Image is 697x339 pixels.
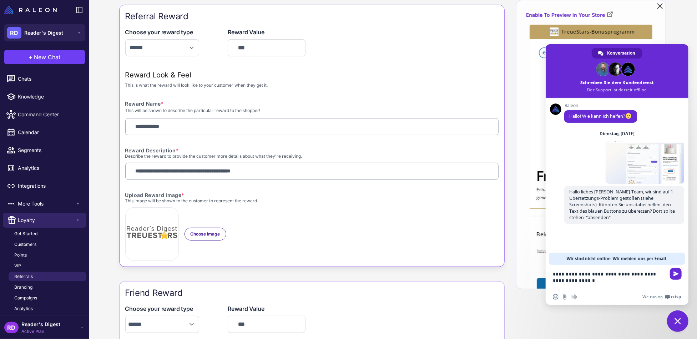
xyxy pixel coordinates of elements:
[125,28,199,36] div: Choose your reward type
[125,100,499,107] div: Reward Name
[18,146,81,154] span: Segments
[3,125,86,140] a: Calendar
[7,27,21,39] div: RD
[9,283,86,292] a: Branding
[9,315,86,324] a: Communication
[18,128,81,136] span: Calendar
[125,154,499,158] div: Describe the reward to provide the customer more details about what they're receiving.
[607,48,635,59] span: Konversation
[4,24,85,41] button: RDReader's Digest
[571,294,577,300] span: Audionachricht aufzeichnen
[9,304,86,313] a: Analytics
[9,240,86,249] a: Customers
[3,89,86,104] a: Knowledge
[9,229,86,238] a: Get Started
[14,231,37,237] span: Get Started
[125,191,499,199] div: Upload Reward Image
[4,6,57,14] img: Raleon Logo
[569,113,632,119] span: Hallo! Wie kann ich helfen?
[125,304,199,313] div: Choose your reward type
[18,93,81,101] span: Knowledge
[14,295,37,301] span: Campaigns
[526,11,613,19] a: Enable To Preview in Your Store
[670,268,682,280] span: Senden Sie
[3,107,86,122] a: Command Center
[562,294,568,300] span: Datei senden
[29,53,33,61] span: +
[671,294,681,300] span: Crisp
[18,164,81,172] span: Analytics
[600,132,635,136] div: Dienstag, [DATE]
[14,284,32,290] span: Branding
[9,293,86,303] a: Campaigns
[18,216,75,224] span: Loyalty
[125,147,499,154] div: Reward Description
[18,75,81,83] span: Chats
[3,143,86,158] a: Segments
[125,82,499,88] div: This is what the reward will look like to your customer when they get it.
[21,320,60,328] span: Reader's Digest
[3,161,86,176] a: Analytics
[125,107,499,114] div: This will be shown to describe the particular reward to the shopper!
[21,328,60,335] span: Active Plan
[564,103,637,108] span: Raleon
[125,68,499,82] div: Reward Look & Feel
[4,322,19,333] div: RD
[592,48,642,59] a: Konversation
[14,252,27,258] span: Points
[14,241,36,248] span: Customers
[228,304,305,313] div: Reward Value
[569,189,675,221] span: Hallo liebes [PERSON_NAME]-Team, wir sind auf 1 Übersetzungs-Problem gestoßen (siehe Screenshots)...
[642,294,663,300] span: We run on
[553,265,667,289] textarea: Verfassen Sie Ihre Nachricht…
[125,199,499,203] div: This image will be shown to the customer to represent the reward.
[9,261,86,270] a: VIP
[18,200,75,208] span: More Tools
[4,50,85,64] button: +New Chat
[125,287,499,299] div: Friend Reward
[125,207,179,261] img: Logo-transparent-Treuestars.png
[18,182,81,190] span: Integrations
[14,305,33,312] span: Analytics
[667,310,688,332] a: Chat schließen
[228,28,305,36] div: Reward Value
[9,251,86,260] a: Points
[14,273,33,280] span: Referrals
[24,29,63,37] span: Reader's Digest
[3,71,86,86] a: Chats
[14,263,21,269] span: VIP
[553,294,559,300] span: Einen Emoji einfügen
[567,253,667,265] span: Wir sind nicht online. Wir melden uns per Email.
[642,294,681,300] a: We run onCrisp
[9,272,86,281] a: Referrals
[3,178,86,193] a: Integrations
[125,11,499,22] div: Referral Reward
[34,53,61,61] span: New Chat
[18,111,81,118] span: Command Center
[191,231,220,237] span: Choose Image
